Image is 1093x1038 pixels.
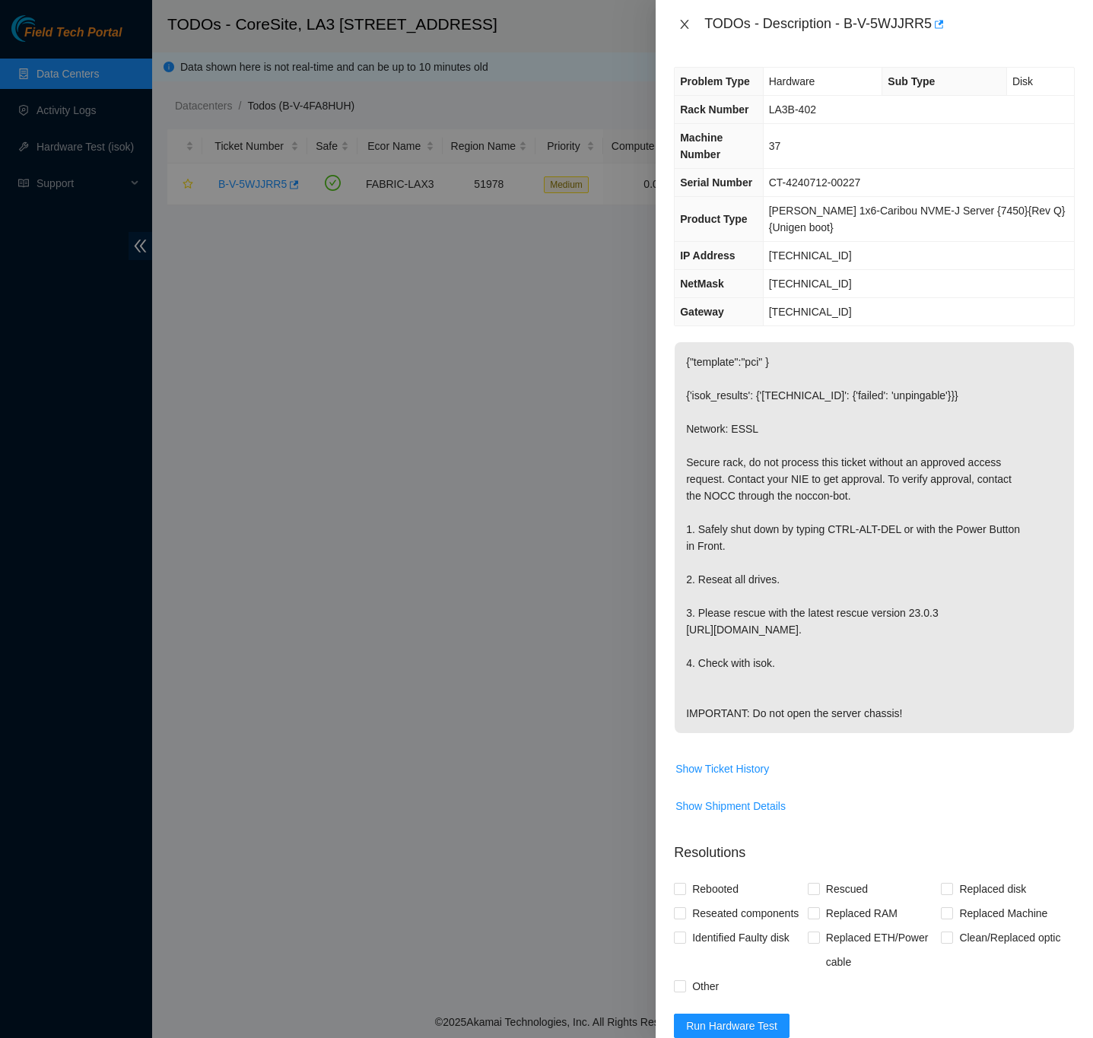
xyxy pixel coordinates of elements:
[704,12,1075,37] div: TODOs - Description - B-V-5WJJRR5
[686,925,796,950] span: Identified Faulty disk
[674,830,1075,863] p: Resolutions
[680,103,748,116] span: Rack Number
[686,877,745,901] span: Rebooted
[674,1014,790,1038] button: Run Hardware Test
[1012,75,1033,87] span: Disk
[769,75,815,87] span: Hardware
[680,306,724,318] span: Gateway
[769,249,852,262] span: [TECHNICAL_ID]
[769,278,852,290] span: [TECHNICAL_ID]
[953,925,1066,950] span: Clean/Replaced optic
[680,176,752,189] span: Serial Number
[820,925,942,974] span: Replaced ETH/Power cable
[678,18,691,30] span: close
[820,901,904,925] span: Replaced RAM
[769,205,1066,233] span: [PERSON_NAME] 1x6-Caribou NVME-J Server {7450}{Rev Q}{Unigen boot}
[674,17,695,32] button: Close
[675,798,786,814] span: Show Shipment Details
[953,877,1032,901] span: Replaced disk
[888,75,935,87] span: Sub Type
[820,877,874,901] span: Rescued
[769,306,852,318] span: [TECHNICAL_ID]
[686,974,725,998] span: Other
[953,901,1053,925] span: Replaced Machine
[686,901,805,925] span: Reseated components
[675,794,786,818] button: Show Shipment Details
[680,75,750,87] span: Problem Type
[769,176,861,189] span: CT-4240712-00227
[675,757,770,781] button: Show Ticket History
[769,103,816,116] span: LA3B-402
[680,132,723,160] span: Machine Number
[686,1017,777,1034] span: Run Hardware Test
[680,278,724,290] span: NetMask
[675,760,769,777] span: Show Ticket History
[680,249,735,262] span: IP Address
[675,342,1074,733] p: {"template":"pci" } {'isok_results': {'[TECHNICAL_ID]': {'failed': 'unpingable'}}} Network: ESSL ...
[769,140,781,152] span: 37
[680,213,747,225] span: Product Type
